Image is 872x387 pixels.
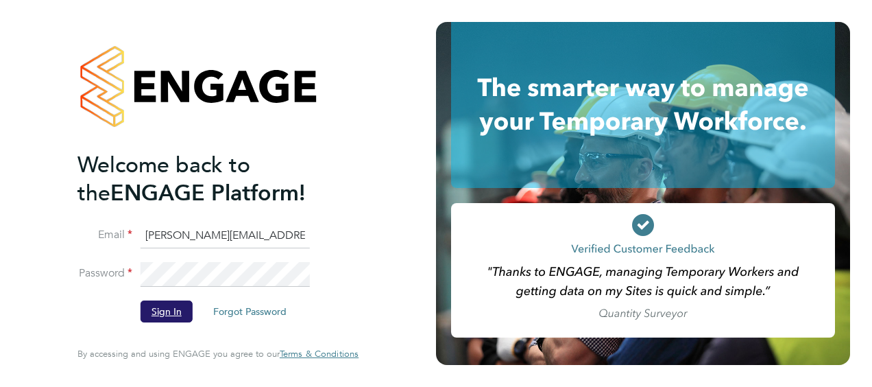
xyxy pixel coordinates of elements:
[141,224,310,248] input: Enter your work email...
[141,301,193,322] button: Sign In
[77,228,132,242] label: Email
[77,266,132,281] label: Password
[77,152,250,207] span: Welcome back to the
[280,349,359,360] a: Terms & Conditions
[202,301,298,322] button: Forgot Password
[77,151,345,207] h2: ENGAGE Platform!
[77,348,359,360] span: By accessing and using ENGAGE you agree to our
